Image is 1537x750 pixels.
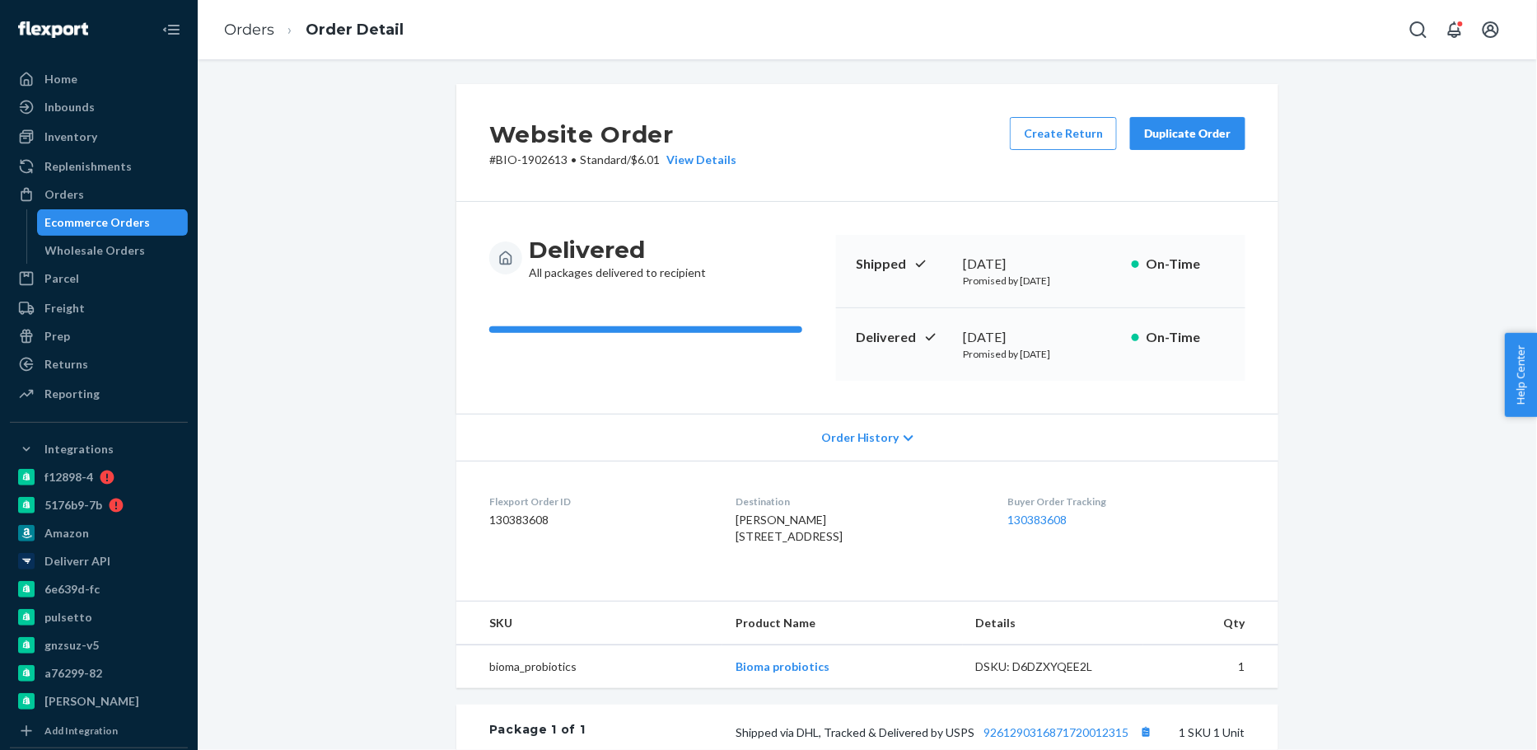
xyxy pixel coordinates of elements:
div: Wholesale Orders [45,242,146,259]
div: 1 SKU 1 Unit [586,721,1245,743]
a: Order Detail [306,21,404,39]
div: [DATE] [963,255,1119,274]
dt: Buyer Order Tracking [1008,495,1245,509]
th: Product Name [722,602,962,645]
a: Inventory [10,124,188,150]
h3: Delivered [529,235,706,265]
div: [PERSON_NAME] [44,693,139,710]
th: Qty [1143,602,1278,645]
span: [PERSON_NAME] [STREET_ADDRESS] [736,513,843,543]
div: Orders [44,186,84,203]
th: Details [963,602,1144,645]
button: Close Navigation [155,13,188,46]
img: Flexport logo [18,21,88,38]
dt: Flexport Order ID [489,495,709,509]
div: Duplicate Order [1144,125,1231,142]
div: Prep [44,328,70,345]
a: Prep [10,323,188,349]
button: Copy tracking number [1135,721,1156,743]
p: Shipped [856,255,950,274]
div: pulsetto [44,609,92,626]
div: Freight [44,300,85,316]
a: Returns [10,351,188,377]
button: Duplicate Order [1130,117,1245,150]
span: Shipped via DHL, Tracked & Delivered by USPS [736,725,1156,739]
p: Delivered [856,328,950,347]
div: Reporting [44,386,100,402]
p: On-Time [1146,328,1226,347]
button: Create Return [1010,117,1117,150]
span: • [571,152,577,166]
button: Open account menu [1474,13,1507,46]
a: f12898-4 [10,464,188,490]
td: bioma_probiotics [456,645,722,689]
a: 5176b9-7b [10,492,188,518]
a: Orders [10,181,188,208]
p: Promised by [DATE] [963,274,1119,288]
a: Bioma probiotics [736,659,829,673]
div: [DATE] [963,328,1119,347]
div: gnzsuz-v5 [44,637,99,654]
div: 5176b9-7b [44,497,102,513]
div: Deliverr API [44,553,110,570]
a: Orders [224,21,274,39]
a: 6e639d-fc [10,576,188,602]
div: Inbounds [44,99,95,115]
a: Ecommerce Orders [37,209,189,236]
a: 9261290316871720012315 [983,725,1128,739]
div: Home [44,71,77,87]
th: SKU [456,602,722,645]
a: Deliverr API [10,548,188,574]
a: Replenishments [10,153,188,180]
button: Help Center [1505,333,1537,417]
a: Wholesale Orders [37,237,189,264]
button: Open notifications [1438,13,1471,46]
div: Integrations [44,441,114,457]
a: Freight [10,295,188,321]
td: 1 [1143,645,1278,689]
button: Open Search Box [1402,13,1435,46]
div: Replenishments [44,158,132,175]
button: Integrations [10,436,188,462]
div: a76299-82 [44,665,102,682]
span: Order History [821,429,899,446]
div: Parcel [44,270,79,287]
div: Add Integration [44,724,118,738]
a: Inbounds [10,94,188,120]
a: Parcel [10,265,188,292]
a: gnzsuz-v5 [10,632,188,659]
ol: breadcrumbs [211,6,417,54]
div: f12898-4 [44,469,93,485]
div: DSKU: D6DZXYQEE2L [976,659,1131,675]
a: pulsetto [10,604,188,630]
span: Standard [580,152,627,166]
a: [PERSON_NAME] [10,688,188,715]
a: Add Integration [10,721,188,741]
a: 130383608 [1008,513,1067,527]
p: Promised by [DATE] [963,347,1119,361]
div: Inventory [44,129,97,145]
div: Returns [44,356,88,373]
div: 6e639d-fc [44,581,100,598]
div: Amazon [44,525,89,541]
div: All packages delivered to recipient [529,235,706,281]
a: Reporting [10,381,188,407]
h2: Website Order [489,117,736,152]
a: Amazon [10,520,188,546]
button: View Details [660,152,736,168]
a: a76299-82 [10,660,188,687]
dd: 130383608 [489,512,709,528]
p: On-Time [1146,255,1226,274]
a: Home [10,66,188,92]
div: Package 1 of 1 [489,721,586,743]
div: Ecommerce Orders [45,214,151,231]
p: # BIO-1902613 / $6.01 [489,152,736,168]
dt: Destination [736,495,981,509]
